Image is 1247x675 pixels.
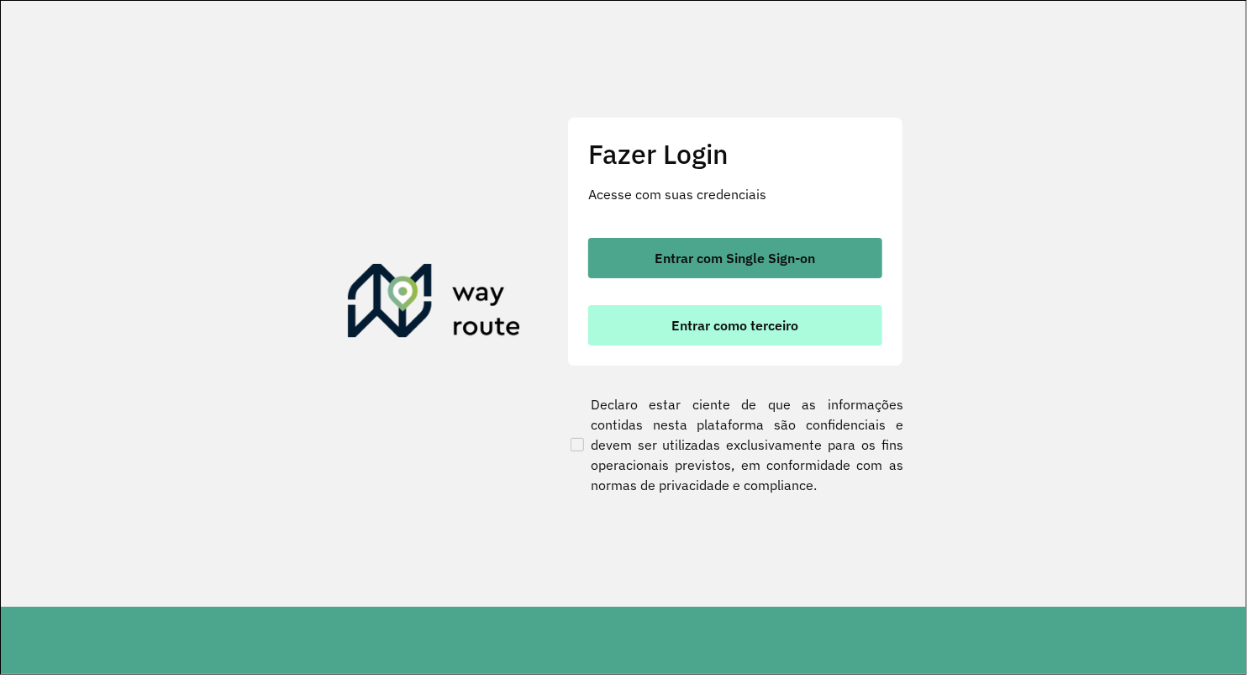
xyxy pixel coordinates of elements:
img: Roteirizador AmbevTech [348,264,521,345]
label: Declaro estar ciente de que as informações contidas nesta plataforma são confidenciais e devem se... [567,394,903,495]
span: Entrar como terceiro [672,319,799,332]
button: button [588,238,882,278]
h2: Fazer Login [588,138,882,170]
span: Entrar com Single Sign-on [655,251,816,265]
button: button [588,305,882,345]
p: Acesse com suas credenciais [588,184,882,204]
